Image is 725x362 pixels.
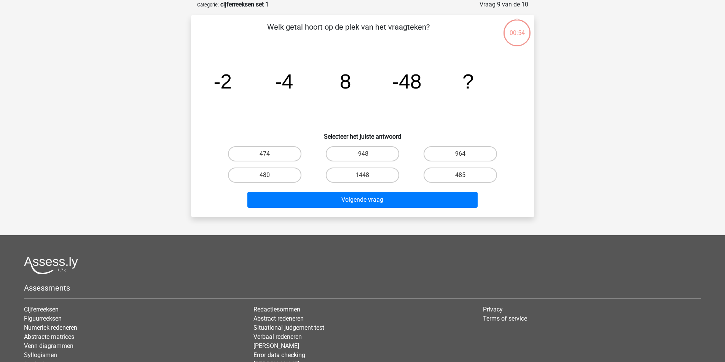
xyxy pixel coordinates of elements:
[483,306,503,313] a: Privacy
[253,306,300,313] a: Redactiesommen
[24,315,62,322] a: Figuurreeksen
[24,342,73,349] a: Venn diagrammen
[228,146,301,161] label: 474
[24,324,77,331] a: Numeriek redeneren
[253,342,299,349] a: [PERSON_NAME]
[483,315,527,322] a: Terms of service
[326,146,399,161] label: -948
[197,2,219,8] small: Categorie:
[24,256,78,274] img: Assessly logo
[253,333,302,340] a: Verbaal redeneren
[247,192,478,208] button: Volgende vraag
[424,146,497,161] label: 964
[339,70,351,93] tspan: 8
[253,351,305,359] a: Error data checking
[214,70,232,93] tspan: -2
[326,168,399,183] label: 1448
[392,70,422,93] tspan: -48
[253,315,304,322] a: Abstract redeneren
[203,127,522,140] h6: Selecteer het juiste antwoord
[203,21,494,44] p: Welk getal hoort op de plek van het vraagteken?
[24,306,59,313] a: Cijferreeksen
[228,168,301,183] label: 480
[275,70,293,93] tspan: -4
[462,70,474,93] tspan: ?
[424,168,497,183] label: 485
[24,333,74,340] a: Abstracte matrices
[220,1,269,8] strong: cijferreeksen set 1
[503,19,531,38] div: 00:54
[253,324,324,331] a: Situational judgement test
[24,283,701,292] h5: Assessments
[24,351,57,359] a: Syllogismen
